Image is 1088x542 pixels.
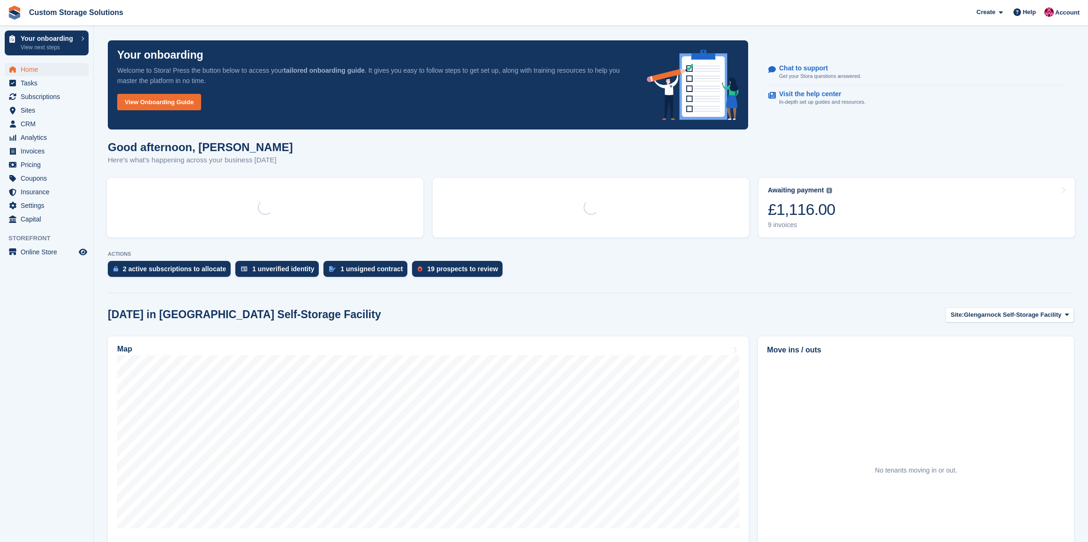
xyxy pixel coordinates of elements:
[768,85,1065,111] a: Visit the help center In-depth set up guides and resources.
[117,345,132,353] h2: Map
[284,67,365,74] strong: tailored onboarding guide
[5,158,89,171] a: menu
[108,251,1074,257] p: ACTIONS
[108,155,293,166] p: Here's what's happening across your business [DATE]
[117,65,632,86] p: Welcome to Stora! Press the button below to access your . It gives you easy to follow steps to ge...
[241,266,248,272] img: verify_identity-adf6edd0f0f0b5bbfe63781bf79b02c33cf7c696d77639b501bdc392416b5a36.svg
[5,76,89,90] a: menu
[976,8,995,17] span: Create
[412,261,507,282] a: 19 prospects to review
[108,308,381,321] h2: [DATE] in [GEOGRAPHIC_DATA] Self-Storage Facility
[77,246,89,258] a: Preview store
[779,64,854,72] p: Chat to support
[5,245,89,259] a: menu
[768,186,824,194] div: Awaiting payment
[1055,8,1080,17] span: Account
[768,221,835,229] div: 9 invoices
[21,185,77,198] span: Insurance
[108,141,293,153] h1: Good afternoon, [PERSON_NAME]
[21,76,77,90] span: Tasks
[21,104,77,117] span: Sites
[21,245,77,259] span: Online Store
[329,266,336,272] img: contract_signature_icon-13c848040528278c33f63329250d36e43548de30e8caae1d1a13099fd9432cc5.svg
[5,199,89,212] a: menu
[21,43,76,52] p: View next steps
[1023,8,1036,17] span: Help
[252,265,314,273] div: 1 unverified identity
[21,172,77,185] span: Coupons
[117,94,201,110] a: View Onboarding Guide
[875,466,957,475] div: No tenants moving in or out.
[25,5,127,20] a: Custom Storage Solutions
[8,234,93,243] span: Storefront
[108,261,235,282] a: 2 active subscriptions to allocate
[21,117,77,130] span: CRM
[21,158,77,171] span: Pricing
[5,213,89,226] a: menu
[340,265,403,273] div: 1 unsigned contract
[21,199,77,212] span: Settings
[5,172,89,185] a: menu
[779,98,866,106] p: In-depth set up guides and resources.
[113,266,118,272] img: active_subscription_to_allocate_icon-d502201f5373d7db506a760aba3b589e785aa758c864c3986d89f69b8ff3...
[21,90,77,103] span: Subscriptions
[21,131,77,144] span: Analytics
[5,185,89,198] a: menu
[117,50,203,61] p: Your onboarding
[418,266,422,272] img: prospect-51fa495bee0391a8d652442698ab0144808aea92771e9ea1ae160a38d050c398.svg
[21,213,77,226] span: Capital
[951,310,964,320] span: Site:
[8,6,22,20] img: stora-icon-8386f47178a22dfd0bd8f6a31ec36ba5ce8667c1dd55bd0f319d3a0aa187defe.svg
[21,145,77,158] span: Invoices
[768,60,1065,85] a: Chat to support Get your Stora questions answered.
[323,261,412,282] a: 1 unsigned contract
[1044,8,1054,17] img: Jack Alexander
[758,178,1075,237] a: Awaiting payment £1,116.00 9 invoices
[123,265,226,273] div: 2 active subscriptions to allocate
[235,261,323,282] a: 1 unverified identity
[5,90,89,103] a: menu
[945,307,1074,323] button: Site: Glengarnock Self-Storage Facility
[5,63,89,76] a: menu
[779,72,861,80] p: Get your Stora questions answered.
[826,188,832,193] img: icon-info-grey-7440780725fd019a000dd9b08b2336e03edf1995a4989e88bcd33f0948082b44.svg
[5,31,89,55] a: Your onboarding View next steps
[427,265,498,273] div: 19 prospects to review
[647,50,739,120] img: onboarding-info-6c161a55d2c0e0a8cae90662b2fe09162a5109e8cc188191df67fb4f79e88e88.svg
[964,310,1061,320] span: Glengarnock Self-Storage Facility
[767,344,1065,356] h2: Move ins / outs
[768,200,835,219] div: £1,116.00
[21,63,77,76] span: Home
[779,90,858,98] p: Visit the help center
[5,145,89,158] a: menu
[5,117,89,130] a: menu
[5,104,89,117] a: menu
[21,35,76,42] p: Your onboarding
[5,131,89,144] a: menu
